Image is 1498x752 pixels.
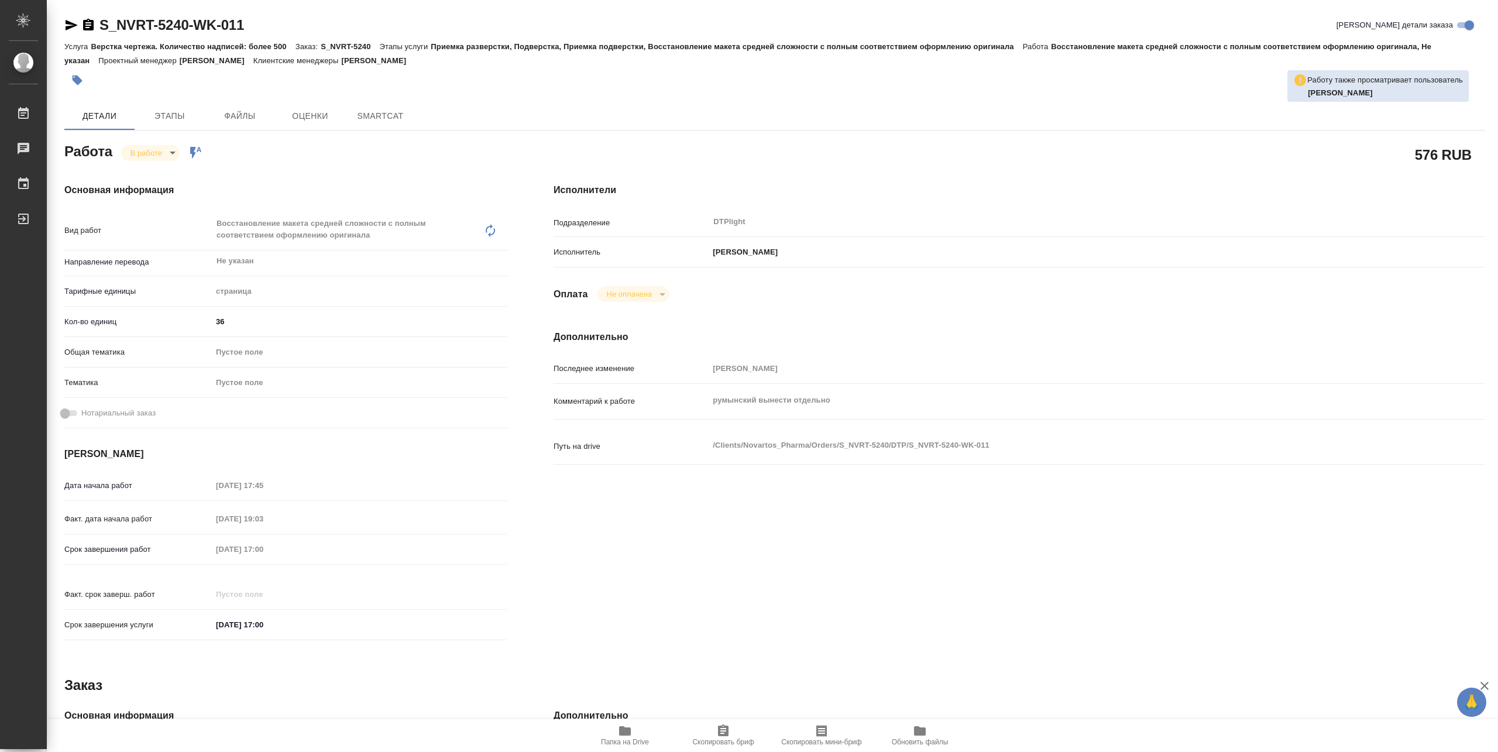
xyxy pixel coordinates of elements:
[1023,42,1052,51] p: Работа
[601,738,649,746] span: Папка на Drive
[212,510,314,527] input: Пустое поле
[142,109,198,123] span: Этапы
[554,217,709,229] p: Подразделение
[296,42,321,51] p: Заказ:
[64,225,212,236] p: Вид работ
[603,289,655,299] button: Не оплачена
[64,513,212,525] p: Факт. дата начала работ
[554,363,709,375] p: Последнее изменение
[554,396,709,407] p: Комментарий к работе
[64,619,212,631] p: Срок завершения услуги
[1415,145,1472,164] h2: 576 RUB
[674,719,772,752] button: Скопировать бриф
[64,316,212,328] p: Кол-во единиц
[282,109,338,123] span: Оценки
[1462,690,1482,715] span: 🙏
[576,719,674,752] button: Папка на Drive
[212,342,507,362] div: Пустое поле
[212,477,314,494] input: Пустое поле
[554,287,588,301] h4: Оплата
[1307,74,1463,86] p: Работу также просматривает пользователь
[216,377,493,389] div: Пустое поле
[772,719,871,752] button: Скопировать мини-бриф
[380,42,431,51] p: Этапы услуги
[64,256,212,268] p: Направление перевода
[64,140,112,161] h2: Работа
[321,42,379,51] p: S_NVRT-5240
[341,56,415,65] p: [PERSON_NAME]
[91,42,295,51] p: Верстка чертежа. Количество надписей: более 500
[64,67,90,93] button: Добавить тэг
[212,586,314,603] input: Пустое поле
[64,183,507,197] h4: Основная информация
[692,738,754,746] span: Скопировать бриф
[212,541,314,558] input: Пустое поле
[871,719,969,752] button: Обновить файлы
[64,18,78,32] button: Скопировать ссылку для ЯМессенджера
[64,447,507,461] h4: [PERSON_NAME]
[64,589,212,600] p: Факт. срок заверш. работ
[1457,688,1486,717] button: 🙏
[216,346,493,358] div: Пустое поле
[64,709,507,723] h4: Основная информация
[81,407,156,419] span: Нотариальный заказ
[64,42,91,51] p: Услуга
[64,480,212,492] p: Дата начала работ
[709,390,1407,410] textarea: румынский вынести отдельно
[892,738,949,746] span: Обновить файлы
[352,109,408,123] span: SmartCat
[554,709,1485,723] h4: Дополнительно
[212,313,507,330] input: ✎ Введи что-нибудь
[99,17,244,33] a: S_NVRT-5240-WK-011
[554,183,1485,197] h4: Исполнители
[212,281,507,301] div: страница
[212,109,268,123] span: Файлы
[71,109,128,123] span: Детали
[180,56,253,65] p: [PERSON_NAME]
[64,377,212,389] p: Тематика
[554,246,709,258] p: Исполнитель
[709,360,1407,377] input: Пустое поле
[781,738,861,746] span: Скопировать мини-бриф
[709,435,1407,455] textarea: /Clients/Novartos_Pharma/Orders/S_NVRT-5240/DTP/S_NVRT-5240-WK-011
[64,544,212,555] p: Срок завершения работ
[127,148,166,158] button: В работе
[121,145,180,161] div: В работе
[709,246,778,258] p: [PERSON_NAME]
[212,373,507,393] div: Пустое поле
[597,286,669,302] div: В работе
[1308,87,1463,99] p: Смыслова Светлана
[64,346,212,358] p: Общая тематика
[554,441,709,452] p: Путь на drive
[64,676,102,695] h2: Заказ
[212,616,314,633] input: ✎ Введи что-нибудь
[253,56,342,65] p: Клиентские менеджеры
[554,330,1485,344] h4: Дополнительно
[64,286,212,297] p: Тарифные единицы
[1308,88,1373,97] b: [PERSON_NAME]
[1336,19,1453,31] span: [PERSON_NAME] детали заказа
[431,42,1022,51] p: Приемка разверстки, Подверстка, Приемка подверстки, Восстановление макета средней сложности с пол...
[98,56,179,65] p: Проектный менеджер
[81,18,95,32] button: Скопировать ссылку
